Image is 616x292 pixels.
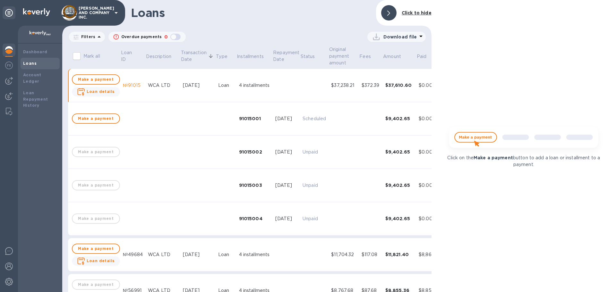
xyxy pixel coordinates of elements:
[329,46,358,66] span: Original payment amount
[23,90,48,108] b: Loan Repayment History
[385,182,414,188] div: $9,402.65
[275,182,298,189] div: [DATE]
[419,82,444,89] div: $0.00
[383,34,417,40] p: Download file
[83,53,100,60] p: Mark all
[275,215,298,222] div: [DATE]
[216,53,236,60] span: Type
[303,215,326,222] p: Unpaid
[108,32,186,42] button: Overdue payments0
[419,215,444,222] div: $0.00
[385,149,414,155] div: $9,402.65
[331,251,356,258] div: $11,704.32
[148,82,178,89] div: WCA LTD
[362,82,380,89] div: $372.39
[3,6,15,19] div: Unpin categories
[273,49,299,63] p: Repayment Date
[123,251,143,258] div: №49684
[72,113,120,124] button: Make a payment
[121,49,136,63] p: Loan ID
[218,251,234,258] div: Loan
[383,53,401,60] p: Amount
[417,53,435,60] span: Paid
[303,115,326,122] p: Scheduled
[239,82,270,89] div: 4 installments
[419,149,444,155] div: $0.00
[23,72,41,84] b: Account Ledger
[362,251,380,258] div: $117.08
[383,53,409,60] span: Amount
[275,115,298,122] div: [DATE]
[164,34,168,40] p: 0
[78,115,114,122] span: Make a payment
[385,82,414,88] div: $37,610.60
[419,182,444,189] div: $0.00
[402,10,432,15] b: Click to hide
[148,251,178,258] div: WCA LTD
[121,49,145,63] span: Loan ID
[385,215,414,222] div: $9,402.65
[79,34,95,39] p: Filters
[23,8,50,16] img: Logo
[303,182,326,189] p: Unpaid
[181,49,215,63] span: Transaction Date
[78,245,114,253] span: Make a payment
[237,53,272,60] span: Installments
[87,89,115,94] b: Loan details
[239,182,270,188] div: 91015003
[275,149,298,155] div: [DATE]
[181,49,207,63] p: Transaction Date
[474,155,513,160] b: Make a payment
[5,62,13,69] img: Foreign exchange
[239,215,270,222] div: 91015004
[72,256,120,266] button: Loan details
[123,82,143,89] div: №91015
[23,49,47,54] b: Dashboard
[72,74,120,85] button: Make a payment
[239,149,270,155] div: 91015002
[239,115,270,122] div: 91015001
[359,53,379,60] span: Fees
[79,6,111,20] p: [PERSON_NAME] AND COMPANY INC.
[87,258,115,263] b: Loan details
[216,53,227,60] p: Type
[385,251,414,258] div: $11,821.40
[72,87,120,96] button: Loan details
[359,53,371,60] p: Fees
[303,149,326,155] p: Unpaid
[237,53,264,60] p: Installments
[72,244,120,254] button: Make a payment
[419,251,444,258] div: $8,866.05
[301,53,315,60] p: Status
[121,34,162,40] p: Overdue payments
[329,46,350,66] p: Original payment amount
[78,76,114,83] span: Make a payment
[146,53,180,60] span: Description
[183,82,213,89] div: [DATE]
[23,61,37,66] b: Loans
[239,251,270,258] div: 4 installments
[183,251,213,258] div: [DATE]
[146,53,171,60] p: Description
[444,154,603,168] p: Click on the button to add a loan or installment to a payment.
[419,115,444,122] div: $0.00
[218,82,234,89] div: Loan
[385,115,414,122] div: $9,402.65
[331,82,356,89] div: $37,238.21
[417,53,427,60] p: Paid
[131,6,371,20] h1: Loans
